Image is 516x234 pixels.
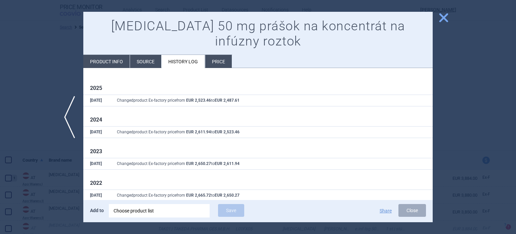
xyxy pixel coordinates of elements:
th: [DATE] [83,127,110,138]
li: Product info [83,55,130,68]
h1: 2023 [90,148,426,155]
strong: EUR 2,487.61 [215,98,240,103]
span: Changed product Ex-factory price from to [117,193,240,198]
h1: [MEDICAL_DATA] 50 mg prášok na koncentrát na infúzny roztok [90,19,426,49]
th: [DATE] [83,190,110,201]
button: Share [380,208,392,213]
span: Changed product Ex-factory price from to [117,130,240,134]
strong: EUR 2,611.94 [186,130,211,134]
strong: EUR 2,523.46 [186,98,211,103]
h1: 2025 [90,85,426,91]
strong: EUR 2,650.27 [186,161,211,166]
button: Save [218,204,244,217]
li: History log [162,55,205,68]
th: [DATE] [83,158,110,170]
span: Changed product Ex-factory price from to [117,161,240,166]
div: Choose product list [114,204,205,218]
strong: EUR 2,650.27 [215,193,240,198]
strong: EUR 2,665.72 [186,193,211,198]
strong: EUR 2,523.46 [215,130,240,134]
li: Price [205,55,232,68]
h1: 2022 [90,180,426,186]
li: Source [130,55,161,68]
div: Choose product list [109,204,210,218]
span: Changed product Ex-factory price from to [117,98,240,103]
p: Add to [90,204,104,217]
button: Close [398,204,426,217]
h1: 2024 [90,116,426,123]
th: [DATE] [83,95,110,106]
strong: EUR 2,611.94 [215,161,240,166]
